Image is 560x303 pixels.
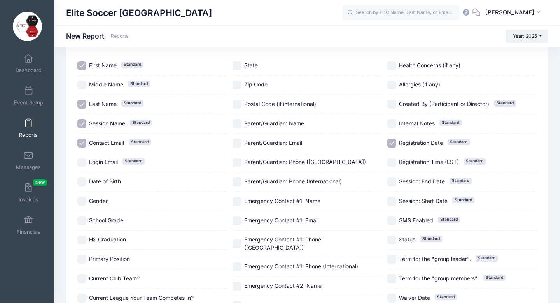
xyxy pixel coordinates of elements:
span: Parent/Guardian: Phone (International) [244,178,342,185]
span: Invoices [19,196,38,203]
span: SMS Enabled [399,217,433,224]
input: Emergency Contact #1: Phone ([GEOGRAPHIC_DATA]) [233,239,241,248]
span: Standard [438,217,460,223]
span: First Name [89,62,117,69]
input: Waiver DateStandard [387,294,396,303]
span: Waiver Date [399,294,430,301]
input: Parent/Guardian: Phone (International) [233,177,241,186]
span: Standard [129,139,151,145]
input: Middle NameStandard [77,81,86,90]
input: Current League Your Team Competes In? [77,294,86,303]
span: Allergies (if any) [399,81,440,88]
span: Primary Position [89,255,130,262]
input: Allergies (if any) [387,81,396,90]
span: State [244,62,258,69]
input: Parent/Guardian: Phone ([GEOGRAPHIC_DATA]) [233,158,241,167]
button: [PERSON_NAME] [480,4,548,22]
input: Date of Birth [77,177,86,186]
span: Dashboard [16,67,42,74]
span: Emergency Contact #1: Phone (International) [244,263,358,270]
span: Health Concerns (if any) [399,62,460,69]
input: Registration Time (EST)Standard [387,158,396,167]
input: Contact EmailStandard [77,139,86,148]
input: Primary Position [77,255,86,264]
span: Standard [439,120,462,126]
input: Session: Start DateStandard [387,197,396,206]
a: Reports [10,115,47,142]
span: Registration Time (EST) [399,159,459,165]
span: Parent/Guardian: Email [244,139,302,146]
span: Year: 2025 [513,33,537,39]
input: Term for the "group leader".Standard [387,255,396,264]
input: Registration DateStandard [387,139,396,148]
input: Parent/Guardian: Email [233,139,241,148]
input: Session: End DateStandard [387,177,396,186]
span: HS Graduation [89,236,126,243]
button: Year: 2025 [506,30,548,43]
a: Event Setup [10,82,47,109]
span: Standard [435,294,457,300]
span: Standard [494,100,516,106]
span: Postal Code (if international) [244,100,316,107]
img: Elite Soccer Ithaca [13,12,42,41]
span: Emergency Contact #1: Name [244,197,320,204]
span: Standard [450,178,472,184]
input: Internal NotesStandard [387,119,396,128]
span: Standard [483,275,506,281]
a: Messages [10,147,47,174]
input: Emergency Contact #1: Name [233,197,241,206]
input: First NameStandard [77,61,86,70]
span: Created By (Participant or Director) [399,100,489,107]
input: SMS EnabledStandard [387,216,396,225]
span: Event Setup [14,99,43,106]
input: Parent/Guardian: Name [233,119,241,128]
input: Session NameStandard [77,119,86,128]
span: Current League Your Team Competes In? [89,294,194,301]
span: Term for the "group members". [399,275,479,282]
input: Login EmailStandard [77,158,86,167]
span: Session: Start Date [399,197,448,204]
span: Parent/Guardian: Name [244,120,304,127]
span: Standard [130,120,152,126]
input: StatusStandard [387,236,396,245]
input: Search by First Name, Last Name, or Email... [343,5,459,21]
span: Standard [452,197,474,203]
input: State [233,61,241,70]
h1: New Report [66,32,129,40]
input: HS Graduation [77,236,86,245]
input: Last NameStandard [77,100,86,109]
span: Login Email [89,159,118,165]
input: Zip Code [233,81,241,90]
span: New [33,179,47,186]
span: Date of Birth [89,178,121,185]
span: School Grade [89,217,123,224]
span: Gender [89,197,108,204]
a: InvoicesNew [10,179,47,206]
span: Emergency Contact #1: Email [244,217,318,224]
input: Emergency Contact #1: Email [233,216,241,225]
h1: Elite Soccer [GEOGRAPHIC_DATA] [66,4,212,22]
input: Term for the "group members".Standard [387,274,396,283]
span: Standard [121,100,143,106]
span: Emergency Contact #2: Name [244,282,322,289]
span: Zip Code [244,81,268,88]
span: Session: End Date [399,178,445,185]
span: Emergency Contact #1: Phone ([GEOGRAPHIC_DATA]) [244,236,321,251]
span: Standard [476,255,498,261]
span: Session Name [89,120,125,127]
span: Registration Date [399,139,443,146]
span: Standard [464,158,486,164]
span: Messages [16,164,41,171]
span: [PERSON_NAME] [485,8,534,17]
span: Standard [122,158,145,164]
input: Health Concerns (if any) [387,61,396,70]
span: Internal Notes [399,120,435,127]
a: Reports [111,33,129,39]
a: Financials [10,211,47,239]
span: Status [399,236,415,243]
span: Financials [17,229,40,235]
span: Standard [128,81,150,87]
span: Middle Name [89,81,123,88]
span: Term for the "group leader". [399,255,471,262]
span: Standard [121,62,143,68]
